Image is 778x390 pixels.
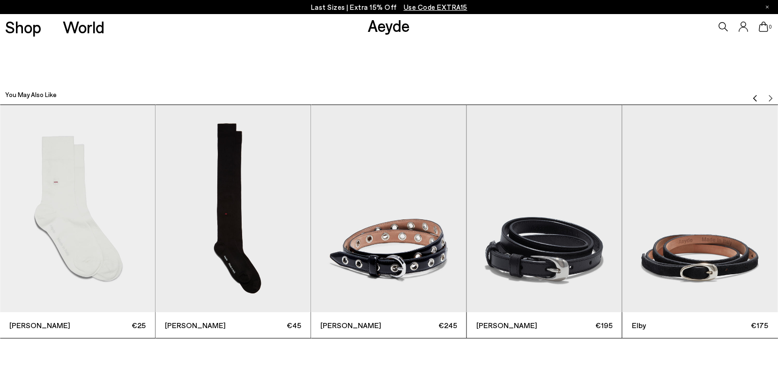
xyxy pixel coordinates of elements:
a: Aeyde [368,15,410,35]
img: svg%3E [751,94,759,102]
span: Elby [632,320,700,331]
span: 0 [768,24,773,30]
a: [PERSON_NAME] €245 [311,105,466,338]
img: Eleanor Leather Belt [467,105,622,312]
img: svg%3E [767,94,774,102]
div: 8 / 8 [622,105,778,338]
a: Elby €175 [622,105,778,338]
span: [PERSON_NAME] [165,320,233,331]
a: Shop [5,19,41,35]
span: €175 [700,319,768,331]
button: Next slide [767,88,774,102]
span: €45 [233,319,302,331]
a: World [63,19,104,35]
a: [PERSON_NAME] €195 [467,105,622,338]
img: Elby Suede Belt [622,105,778,312]
span: [PERSON_NAME] [9,320,78,331]
span: €245 [389,319,457,331]
span: €195 [544,319,613,331]
a: 0 [759,22,768,32]
span: [PERSON_NAME] [476,320,545,331]
div: 5 / 8 [156,105,311,338]
span: €25 [78,319,146,331]
div: 6 / 8 [311,105,467,338]
img: Jay Cotton Knee-High Socks [156,105,311,312]
button: Previous slide [751,88,759,102]
h2: You May Also Like [5,90,57,99]
span: Navigate to /collections/ss25-final-sizes [404,3,467,11]
p: Last Sizes | Extra 15% Off [311,1,467,13]
div: 7 / 8 [467,105,622,338]
span: [PERSON_NAME] [320,320,389,331]
a: [PERSON_NAME] €45 [156,105,311,338]
img: Reed Eyelet Belt [311,105,466,312]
